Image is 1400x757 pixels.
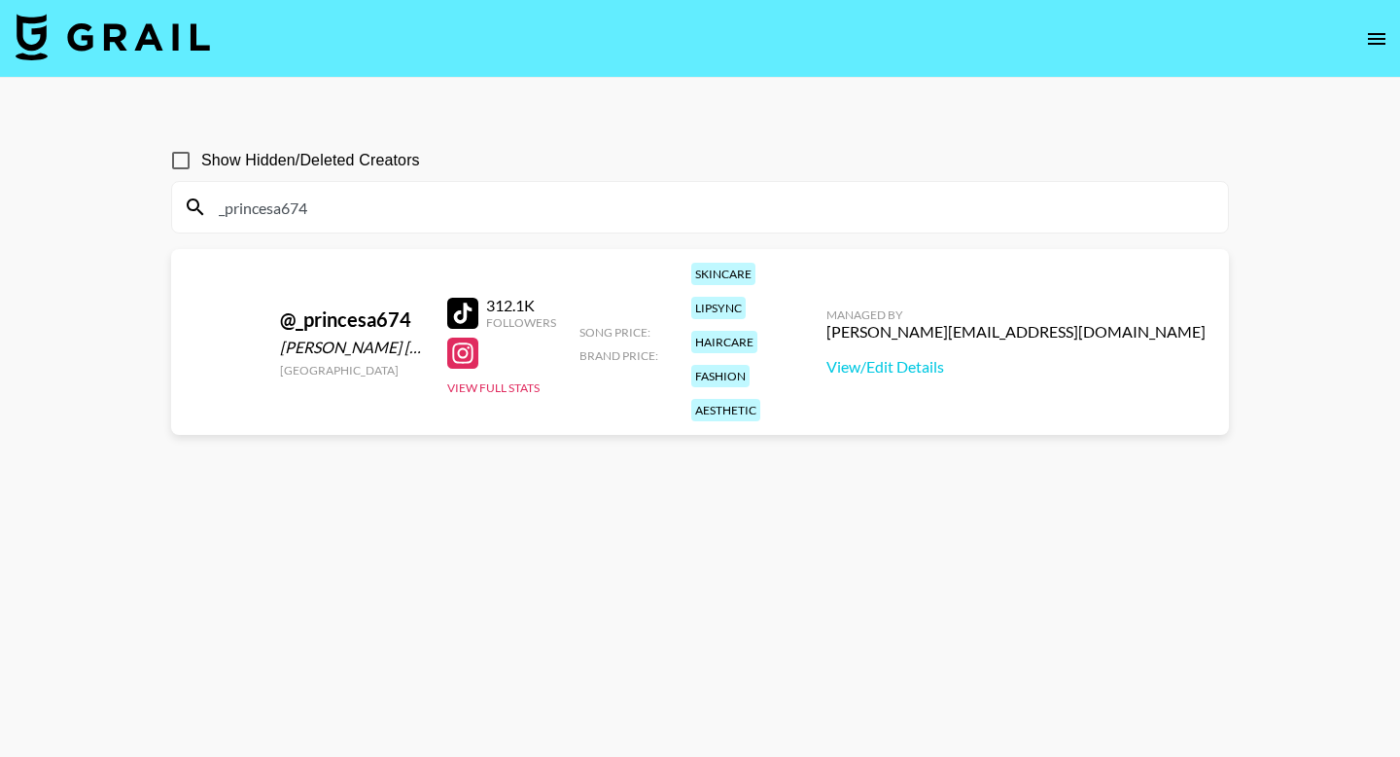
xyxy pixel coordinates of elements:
div: fashion [691,365,750,387]
div: @ _princesa674 [280,307,424,332]
button: open drawer [1357,19,1396,58]
img: Grail Talent [16,14,210,60]
div: aesthetic [691,399,760,421]
input: Search by User Name [207,192,1216,223]
button: View Full Stats [447,380,540,395]
div: Followers [486,315,556,330]
div: Managed By [826,307,1206,322]
div: [PERSON_NAME][EMAIL_ADDRESS][DOMAIN_NAME] [826,322,1206,342]
div: haircare [691,331,757,353]
div: 312.1K [486,296,556,315]
span: Brand Price: [579,348,658,363]
span: Show Hidden/Deleted Creators [201,149,420,172]
div: [GEOGRAPHIC_DATA] [280,363,424,378]
div: skincare [691,263,755,285]
a: View/Edit Details [826,357,1206,377]
div: [PERSON_NAME] [PERSON_NAME] [280,338,424,357]
span: Song Price: [579,325,650,340]
div: lipsync [691,297,746,319]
